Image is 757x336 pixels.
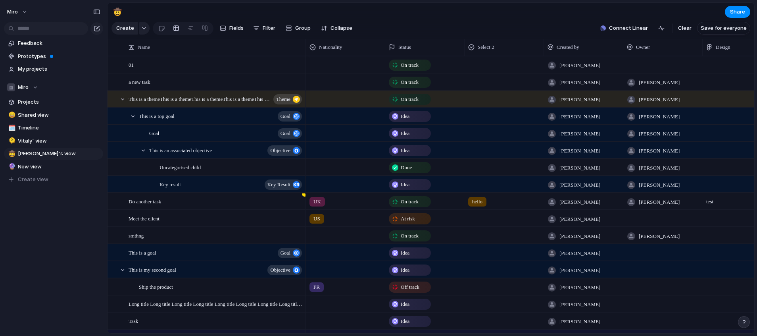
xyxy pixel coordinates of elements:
[725,6,750,18] button: Share
[18,111,100,119] span: Shared view
[472,198,482,206] span: hello
[278,111,302,122] button: goal
[559,62,600,70] span: [PERSON_NAME]
[701,24,747,32] span: Save for everyone
[278,248,302,258] button: goal
[559,318,600,326] span: [PERSON_NAME]
[129,94,271,103] span: This is a themeThis is a themeThis is a themeThis is a themeThis is a themeThis is a themeThis is...
[401,283,419,291] span: Off track
[4,122,103,134] a: 🗓️Timeline
[270,265,290,276] span: objective
[129,77,150,86] span: a new task
[18,98,100,106] span: Projects
[559,301,600,309] span: [PERSON_NAME]
[401,232,419,240] span: On track
[639,232,680,240] span: [PERSON_NAME]
[559,232,600,240] span: [PERSON_NAME]
[4,81,103,93] button: Miro
[267,145,302,156] button: objective
[401,266,409,274] span: Idea
[557,43,579,51] span: Created by
[559,284,600,292] span: [PERSON_NAME]
[313,198,321,206] span: UK
[4,37,103,49] a: Feedback
[113,6,122,17] div: 🤠
[559,181,600,189] span: [PERSON_NAME]
[295,24,311,32] span: Group
[229,24,244,32] span: Fields
[678,24,692,32] span: Clear
[263,24,275,32] span: Filter
[401,95,419,103] span: On track
[281,247,290,259] span: goal
[313,283,320,291] span: FR
[129,231,144,240] span: smthng
[149,145,212,154] span: This is an associated objective
[129,316,138,325] span: Task
[273,94,302,104] button: theme
[401,147,409,154] span: Idea
[18,52,100,60] span: Prototypes
[639,130,680,138] span: [PERSON_NAME]
[636,43,650,51] span: Owner
[401,317,409,325] span: Idea
[401,129,409,137] span: Idea
[4,174,103,185] button: Create view
[159,162,201,172] span: Uncategorised child
[4,161,103,173] a: 🔮New view
[18,124,100,132] span: Timeline
[8,162,14,171] div: 🔮
[639,198,680,206] span: [PERSON_NAME]
[8,136,14,145] div: 🫠
[116,24,134,32] span: Create
[401,78,419,86] span: On track
[278,128,302,139] button: goal
[7,150,15,158] button: 🤠
[7,8,18,16] span: miro
[401,181,409,189] span: Idea
[4,63,103,75] a: My projects
[138,43,150,51] span: Name
[129,197,161,206] span: Do another task
[139,282,173,291] span: Ship the product
[7,111,15,119] button: 😄
[318,22,355,35] button: Collapse
[265,180,302,190] button: key result
[129,214,159,223] span: Meet the client
[559,249,600,257] span: [PERSON_NAME]
[639,113,680,121] span: [PERSON_NAME]
[129,265,176,274] span: This is my second goal
[401,249,409,257] span: Idea
[609,24,648,32] span: Connect Linear
[129,299,303,308] span: Long title Long title Long title Long title Long title Long title Long title Long title Long titl...
[111,6,124,18] button: 🤠
[330,24,352,32] span: Collapse
[4,6,32,18] button: miro
[559,198,600,206] span: [PERSON_NAME]
[129,60,134,69] span: 01
[559,130,600,138] span: [PERSON_NAME]
[18,39,100,47] span: Feedback
[401,198,419,206] span: On track
[398,43,411,51] span: Status
[639,79,680,87] span: [PERSON_NAME]
[730,8,745,16] span: Share
[159,180,181,189] span: Key result
[697,22,750,35] button: Save for everyone
[111,22,138,35] button: Create
[401,164,412,172] span: Done
[4,148,103,160] div: 🤠[PERSON_NAME]'s view
[217,22,247,35] button: Fields
[401,112,409,120] span: Idea
[18,150,100,158] span: [PERSON_NAME]'s view
[18,137,100,145] span: Vitaly' view
[8,124,14,133] div: 🗓️
[559,147,600,155] span: [PERSON_NAME]
[7,124,15,132] button: 🗓️
[267,265,302,275] button: objective
[276,94,290,105] span: theme
[4,109,103,121] a: 😄Shared view
[250,22,279,35] button: Filter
